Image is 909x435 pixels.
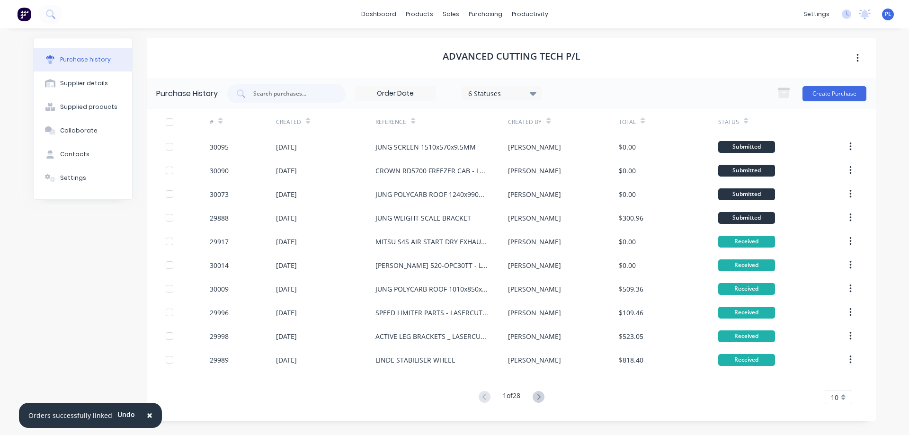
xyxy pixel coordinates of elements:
[210,213,229,223] div: 29888
[718,283,775,295] div: Received
[619,189,636,199] div: $0.00
[718,188,775,200] div: Submitted
[375,118,406,126] div: Reference
[443,51,580,62] h1: ADVANCED CUTTING TECH P/L
[619,355,643,365] div: $818.40
[276,166,297,176] div: [DATE]
[210,189,229,199] div: 30073
[718,330,775,342] div: Received
[356,87,435,101] input: Order Date
[619,213,643,223] div: $300.96
[802,86,866,101] button: Create Purchase
[507,7,553,21] div: productivity
[60,103,117,111] div: Supplied products
[718,236,775,248] div: Received
[60,174,86,182] div: Settings
[619,237,636,247] div: $0.00
[252,89,331,98] input: Search purchases...
[375,142,476,152] div: JUNG SCREEN 1510x570x9.5MM
[276,260,297,270] div: [DATE]
[276,142,297,152] div: [DATE]
[34,71,132,95] button: Supplier details
[375,166,489,176] div: CROWN RD5700 FREEZER CAB - LASERCUTTING
[276,331,297,341] div: [DATE]
[718,141,775,153] div: Submitted
[356,7,401,21] a: dashboard
[508,142,561,152] div: [PERSON_NAME]
[34,142,132,166] button: Contacts
[17,7,31,21] img: Factory
[147,408,152,422] span: ×
[375,355,455,365] div: LINDE STABILISER WHEEL
[438,7,464,21] div: sales
[718,259,775,271] div: Received
[508,189,561,199] div: [PERSON_NAME]
[619,284,643,294] div: $509.36
[137,404,162,427] button: Close
[210,118,214,126] div: #
[112,408,140,422] button: Undo
[508,213,561,223] div: [PERSON_NAME]
[718,354,775,366] div: Received
[718,118,739,126] div: Status
[210,284,229,294] div: 30009
[885,10,891,18] span: PL
[375,284,489,294] div: JUNG POLYCARB ROOF 1010x850x4mm
[276,308,297,318] div: [DATE]
[34,119,132,142] button: Collaborate
[401,7,438,21] div: products
[34,166,132,190] button: Settings
[831,392,838,402] span: 10
[210,355,229,365] div: 29989
[60,126,98,135] div: Collaborate
[210,308,229,318] div: 29996
[375,237,489,247] div: MITSU S4S AIR START DRY EXHAUST - LASERCUTTING
[210,237,229,247] div: 29917
[799,7,834,21] div: settings
[375,189,489,199] div: JUNG POLYCARB ROOF 1240x990mm
[60,150,89,159] div: Contacts
[60,79,108,88] div: Supplier details
[619,118,636,126] div: Total
[619,142,636,152] div: $0.00
[34,95,132,119] button: Supplied products
[34,48,132,71] button: Purchase history
[619,331,643,341] div: $523.05
[619,166,636,176] div: $0.00
[464,7,507,21] div: purchasing
[619,308,643,318] div: $109.46
[276,213,297,223] div: [DATE]
[718,165,775,177] div: Submitted
[276,118,301,126] div: Created
[718,212,775,224] div: Submitted
[276,189,297,199] div: [DATE]
[210,166,229,176] div: 30090
[508,237,561,247] div: [PERSON_NAME]
[276,355,297,365] div: [DATE]
[619,260,636,270] div: $0.00
[503,391,520,404] div: 1 of 28
[508,118,542,126] div: Created By
[508,308,561,318] div: [PERSON_NAME]
[210,260,229,270] div: 30014
[375,260,489,270] div: [PERSON_NAME] 520-OPC30TT - LASERCUTTING
[468,88,536,98] div: 6 Statuses
[276,284,297,294] div: [DATE]
[276,237,297,247] div: [DATE]
[156,88,218,99] div: Purchase History
[508,260,561,270] div: [PERSON_NAME]
[28,410,112,420] div: Orders successfully linked
[60,55,111,64] div: Purchase history
[375,308,489,318] div: SPEED LIMITER PARTS - LASERCUTTING
[508,331,561,341] div: [PERSON_NAME]
[375,213,471,223] div: JUNG WEIGHT SCALE BRACKET
[375,331,489,341] div: ACTIVE LEG BRACKETS _ LASERCUTTING
[210,331,229,341] div: 29998
[718,307,775,319] div: Received
[508,284,561,294] div: [PERSON_NAME]
[508,355,561,365] div: [PERSON_NAME]
[210,142,229,152] div: 30095
[508,166,561,176] div: [PERSON_NAME]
